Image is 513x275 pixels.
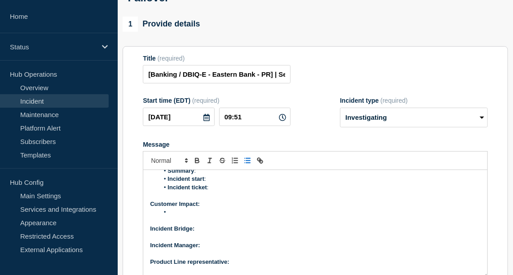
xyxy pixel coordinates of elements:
div: Title [143,55,291,62]
li: : [159,167,481,175]
span: 1 [123,17,138,32]
div: Start time (EDT) [143,97,291,104]
li: : [159,183,481,192]
button: Toggle strikethrough text [216,155,229,166]
div: Incident type [340,97,488,104]
button: Toggle italic text [203,155,216,166]
div: Message [143,141,488,148]
select: Incident type [340,108,488,127]
input: Title [143,65,291,83]
span: (required) [158,55,185,62]
strong: Incident ticket [168,184,207,191]
li: : [159,175,481,183]
input: YYYY-MM-DD [143,108,214,126]
strong: Incident start [168,175,204,182]
div: Provide details [123,17,200,32]
strong: Incident Manager: [150,242,200,249]
strong: Summary [168,167,194,174]
span: Font size [147,155,191,166]
button: Toggle ordered list [229,155,241,166]
button: Toggle link [254,155,266,166]
input: HH:MM [219,108,291,126]
button: Toggle bulleted list [241,155,254,166]
span: (required) [192,97,220,104]
strong: Incident Bridge: [150,225,195,232]
strong: Customer Impact: [150,201,200,207]
p: Status [10,43,96,51]
strong: Product Line representative: [150,258,229,265]
span: (required) [380,97,408,104]
button: Toggle bold text [191,155,203,166]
